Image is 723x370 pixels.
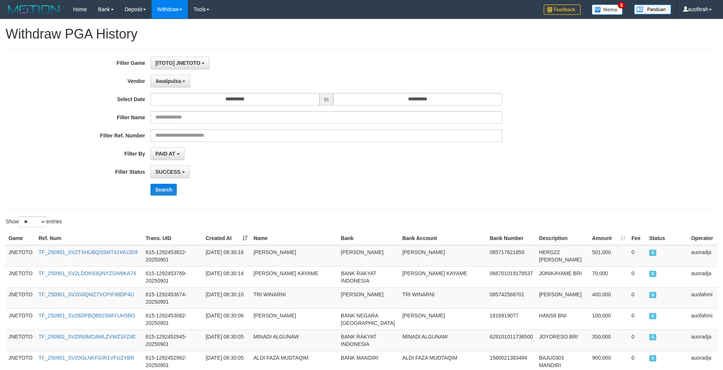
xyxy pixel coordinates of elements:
[143,231,203,245] th: Trans. UID
[203,330,251,351] td: [DATE] 08:30:05
[143,309,203,330] td: 615-1292453082-20250901
[251,245,338,267] td: [PERSON_NAME]
[251,231,338,245] th: Name
[39,270,136,276] a: TF_250901_SV2LDOK93QNYZSW6KA74
[150,147,184,160] button: PAID AT
[155,60,200,66] span: [ITOTO] JNETOTO
[536,287,589,309] td: [PERSON_NAME]
[19,216,46,227] select: Showentries
[39,291,134,297] a: TF_250901_SV2G0QMZ7VCPIF98DP4U
[589,330,629,351] td: 350,000
[143,330,203,351] td: 615-1292452945-20250901
[203,309,251,330] td: [DATE] 08:30:06
[629,287,646,309] td: 0
[544,4,581,15] img: Feedback.jpg
[618,2,626,9] span: 3
[589,309,629,330] td: 100,000
[399,287,487,309] td: TRI WINARNI
[536,231,589,245] th: Description
[338,309,399,330] td: BANK NEGARA [GEOGRAPHIC_DATA]
[155,151,175,157] span: PAID AT
[649,334,657,340] span: SUCCESS
[487,266,536,287] td: 068701019178537
[319,93,334,106] span: to
[589,245,629,267] td: 501,000
[589,266,629,287] td: 70,000
[649,355,657,361] span: SUCCESS
[536,309,589,330] td: HANS8 BNI
[338,330,399,351] td: BANK RAKYAT INDONESIA
[592,4,623,15] img: Button%20Memo.svg
[634,4,671,14] img: panduan.png
[338,287,399,309] td: [PERSON_NAME]
[251,309,338,330] td: [PERSON_NAME]
[536,266,589,287] td: JONIKAYAME BRI
[399,266,487,287] td: [PERSON_NAME] KAYAME
[150,75,190,87] button: Awalpulsa
[536,245,589,267] td: HERG22 [PERSON_NAME]
[487,309,536,330] td: 1816919077
[338,266,399,287] td: BANK RAKYAT INDONESIA
[203,245,251,267] td: [DATE] 08:30:16
[6,309,36,330] td: JNETOTO
[143,287,203,309] td: 615-1292453674-20250901
[629,309,646,330] td: 0
[487,330,536,351] td: 629101011736500
[6,4,62,15] img: MOTION_logo.png
[6,27,717,41] h1: Withdraw PGA History
[487,287,536,309] td: 085742568701
[203,266,251,287] td: [DATE] 08:30:14
[338,231,399,245] th: Bank
[688,231,717,245] th: Operator
[155,78,181,84] span: Awalpulsa
[487,231,536,245] th: Bank Number
[629,266,646,287] td: 0
[399,231,487,245] th: Bank Account
[6,330,36,351] td: JNETOTO
[6,245,36,267] td: JNETOTO
[487,245,536,267] td: 085717621859
[688,287,717,309] td: auofahmi
[688,266,717,287] td: auoradja
[6,216,62,227] label: Show entries
[6,266,36,287] td: JNETOTO
[649,292,657,298] span: SUCCESS
[688,309,717,330] td: auofahmi
[536,330,589,351] td: JOYORESO BRI
[646,231,688,245] th: Status
[589,287,629,309] td: 400,000
[629,245,646,267] td: 0
[251,266,338,287] td: [PERSON_NAME] KAYAME
[251,287,338,309] td: TRI WINARNI
[39,355,134,361] a: TF_250901_SV20GLNKFGIR1VFUZYBR
[399,309,487,330] td: [PERSON_NAME]
[6,287,36,309] td: JNETOTO
[39,313,135,319] a: TF_250901_SV28DPBQB82S68YUH5BO
[150,184,177,196] button: Search
[589,231,629,245] th: Amount: activate to sort column ascending
[629,231,646,245] th: Fee
[399,330,487,351] td: MINADI ALGUNAW
[155,169,180,175] span: SUCCESS
[649,250,657,256] span: SUCCESS
[203,231,251,245] th: Created At: activate to sort column ascending
[143,245,203,267] td: 615-1292453822-20250901
[150,57,209,69] button: [ITOTO] JNETOTO
[688,245,717,267] td: auoradja
[338,245,399,267] td: [PERSON_NAME]
[203,287,251,309] td: [DATE] 08:30:10
[399,245,487,267] td: [PERSON_NAME]
[649,313,657,319] span: SUCCESS
[150,166,190,178] button: SUCCESS
[688,330,717,351] td: auoradja
[36,231,143,245] th: Ref. Num
[251,330,338,351] td: MINADI ALGUNAW
[143,266,203,287] td: 615-1292453769-20250901
[629,330,646,351] td: 0
[39,334,136,340] a: TF_250901_SV2950MCAWLZVWZ1FZ4E
[6,231,36,245] th: Game
[39,249,138,255] a: TF_250901_SV2TXHUBQSSMT41WU3D9
[649,271,657,277] span: SUCCESS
